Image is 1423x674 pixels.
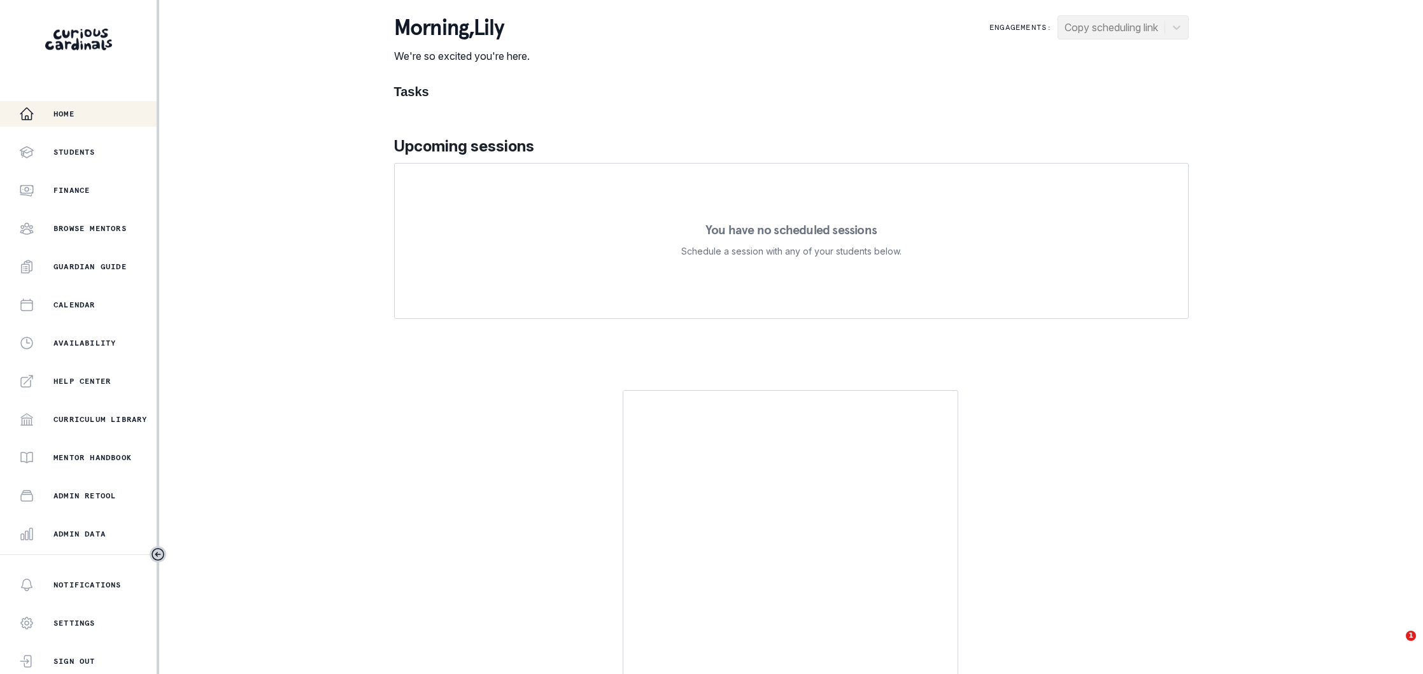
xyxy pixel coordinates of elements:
p: Calendar [53,300,96,310]
p: You have no scheduled sessions [705,223,877,236]
p: Notifications [53,580,122,590]
p: morning , Lily [394,15,530,41]
p: Schedule a session with any of your students below. [681,244,902,259]
p: Engagements: [989,22,1052,32]
h1: Tasks [394,84,1189,99]
img: Curious Cardinals Logo [45,29,112,50]
p: Admin Data [53,529,106,539]
p: Students [53,147,96,157]
button: Toggle sidebar [150,546,166,563]
p: Curriculum Library [53,414,148,425]
p: Guardian Guide [53,262,127,272]
span: 1 [1406,631,1416,641]
p: Sign Out [53,656,96,666]
p: Settings [53,618,96,628]
p: Browse Mentors [53,223,127,234]
p: We're so excited you're here. [394,48,530,64]
p: Home [53,109,74,119]
p: Upcoming sessions [394,135,1189,158]
p: Mentor Handbook [53,453,132,463]
iframe: Intercom live chat [1380,631,1410,661]
p: Help Center [53,376,111,386]
p: Admin Retool [53,491,116,501]
p: Availability [53,338,116,348]
p: Finance [53,185,90,195]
